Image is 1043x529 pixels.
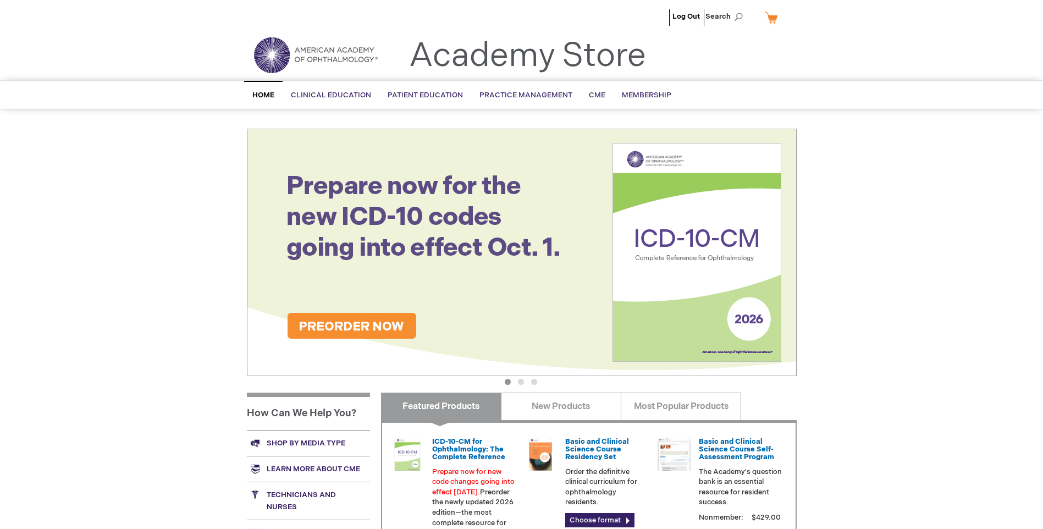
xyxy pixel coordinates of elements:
[247,393,370,430] h1: How Can We Help You?
[699,467,782,508] p: The Academy's question bank is an essential resource for resident success.
[622,91,671,100] span: Membership
[589,91,605,100] span: CME
[291,91,371,100] span: Clinical Education
[388,91,463,100] span: Patient Education
[658,438,691,471] img: bcscself_20.jpg
[391,438,424,471] img: 0120008u_42.png
[409,36,646,76] a: Academy Store
[699,437,774,462] a: Basic and Clinical Science Course Self-Assessment Program
[432,437,505,462] a: ICD-10-CM for Ophthalmology: The Complete Reference
[505,379,511,385] button: 1 of 3
[432,467,515,497] font: Prepare now for new code changes going into effect [DATE].
[565,467,649,508] p: Order the definitive clinical curriculum for ophthalmology residents.
[501,393,621,420] a: New Products
[750,513,782,522] span: $429.00
[252,91,274,100] span: Home
[524,438,557,471] img: 02850963u_47.png
[565,437,629,462] a: Basic and Clinical Science Course Residency Set
[518,379,524,385] button: 2 of 3
[565,513,634,527] a: Choose format
[381,393,501,420] a: Featured Products
[531,379,537,385] button: 3 of 3
[672,12,700,21] a: Log Out
[621,393,741,420] a: Most Popular Products
[705,5,747,27] span: Search
[479,91,572,100] span: Practice Management
[247,456,370,482] a: Learn more about CME
[247,482,370,520] a: Technicians and nurses
[699,511,743,525] strong: Nonmember:
[247,430,370,456] a: Shop by media type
